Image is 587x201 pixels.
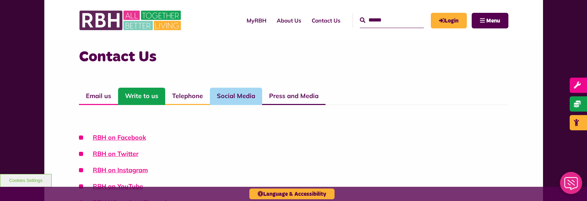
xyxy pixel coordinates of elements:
iframe: Netcall Web Assistant for live chat [556,170,587,201]
a: Write to us [118,88,165,105]
button: Language & Accessibility [249,189,335,199]
a: RBH on YouTube - open in a new tab [93,182,143,190]
a: MyRBH [241,11,272,30]
input: Search [360,13,424,28]
img: RBH [79,7,183,34]
a: Telephone [165,88,210,105]
a: RBH on Instagram - open in a new tab [93,166,148,174]
a: Social Media [210,88,262,105]
a: Contact Us [306,11,346,30]
button: Navigation [472,13,508,28]
a: RBH on Twitter - open in a new tab [93,150,139,158]
a: Email us [79,88,118,105]
a: Press and Media [262,88,326,105]
span: Menu [486,18,500,24]
a: RBH on Facebook - open in a new tab [93,133,146,141]
a: About Us [272,11,306,30]
h3: Contact Us [79,47,508,67]
a: MyRBH [431,13,467,28]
